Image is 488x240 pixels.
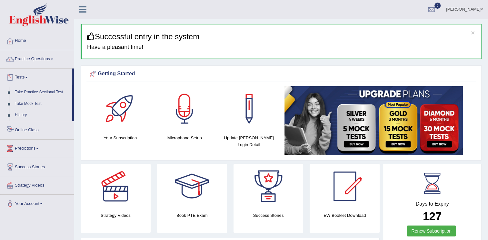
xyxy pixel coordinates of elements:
[390,201,474,207] h4: Days to Expiry
[81,212,151,219] h4: Strategy Videos
[234,212,304,219] h4: Success Stories
[284,86,463,155] img: small5.jpg
[423,210,442,222] b: 127
[88,69,474,79] div: Getting Started
[0,121,74,137] a: Online Class
[407,226,456,236] a: Renew Subscription
[0,69,72,85] a: Tests
[87,32,476,41] h3: Successful entry in the system
[471,29,475,36] button: ×
[0,195,74,211] a: Your Account
[12,109,72,121] a: History
[0,50,74,66] a: Practice Questions
[12,87,72,98] a: Take Practice Sectional Test
[0,140,74,156] a: Predictions
[157,212,227,219] h4: Book PTE Exam
[0,176,74,192] a: Strategy Videos
[0,32,74,48] a: Home
[91,134,149,141] h4: Your Subscription
[87,44,476,51] h4: Have a pleasant time!
[434,3,441,9] span: 0
[220,134,278,148] h4: Update [PERSON_NAME] Login Detail
[0,158,74,174] a: Success Stories
[156,134,214,141] h4: Microphone Setup
[12,98,72,110] a: Take Mock Test
[310,212,380,219] h4: EW Booklet Download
